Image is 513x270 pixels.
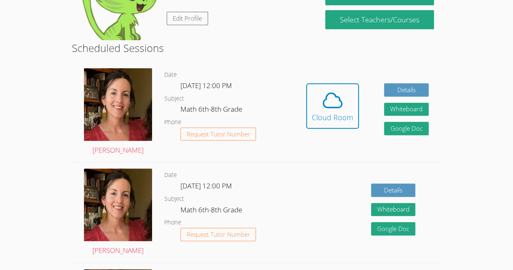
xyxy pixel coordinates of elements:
[384,103,429,116] button: Whiteboard
[84,68,152,140] img: IMG_4957.jpeg
[164,70,177,80] dt: Date
[164,194,184,204] dt: Subject
[371,203,416,216] button: Whiteboard
[84,168,152,241] img: IMG_4957.jpeg
[180,204,244,218] dd: Math 6th-8th Grade
[180,81,232,90] span: [DATE] 12:00 PM
[180,127,256,141] button: Request Tutor Number
[84,168,152,256] a: [PERSON_NAME]
[187,131,250,137] span: Request Tutor Number
[371,222,416,235] a: Google Doc
[180,228,256,241] button: Request Tutor Number
[180,181,232,190] span: [DATE] 12:00 PM
[187,231,250,238] span: Request Tutor Number
[371,184,416,197] a: Details
[306,83,359,129] button: Cloud Room
[164,117,181,127] dt: Phone
[164,170,177,180] dt: Date
[164,218,181,228] dt: Phone
[72,40,441,56] h2: Scheduled Sessions
[384,83,429,97] a: Details
[167,12,208,25] a: Edit Profile
[325,10,434,29] a: Select Teachers/Courses
[180,104,244,117] dd: Math 6th-8th Grade
[312,112,353,123] div: Cloud Room
[84,68,152,156] a: [PERSON_NAME]
[384,122,429,135] a: Google Doc
[164,94,184,104] dt: Subject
